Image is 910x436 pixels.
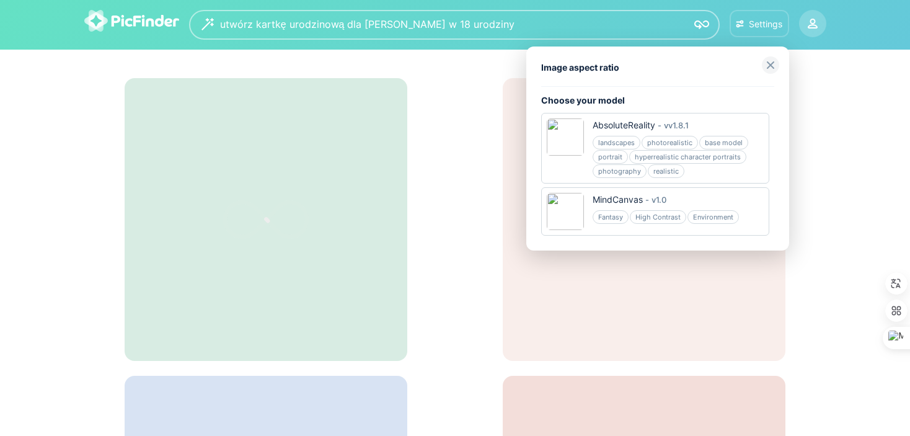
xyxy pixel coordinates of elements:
[642,136,698,149] div: photorealistic
[547,118,584,156] img: 68361c9274fc8-1200x1509.jpg
[593,210,629,224] div: Fantasy
[762,56,779,74] img: close-grey.svg
[630,210,686,224] div: High Contrast
[652,194,666,206] div: v 1.0
[664,119,689,131] div: v v1.8.1
[541,61,774,74] div: Image aspect ratio
[547,193,584,230] img: 6563a2d355b76-2048x2048.jpg
[655,119,664,131] div: -
[593,150,628,164] div: portrait
[593,164,647,178] div: photography
[593,194,643,206] div: MindCanvas
[541,94,774,107] div: Choose your model
[593,136,640,149] div: landscapes
[687,210,739,224] div: Environment
[643,194,652,206] div: -
[699,136,748,149] div: base model
[629,150,746,164] div: hyperrealistic character portraits
[593,119,655,131] div: AbsoluteReality
[648,164,684,178] div: realistic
